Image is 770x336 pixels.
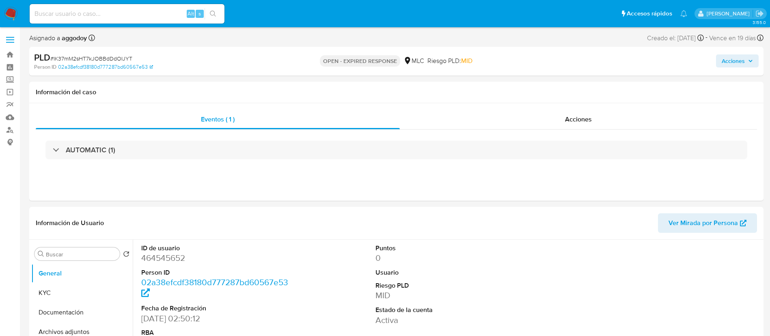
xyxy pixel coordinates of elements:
span: - [705,33,707,43]
b: PLD [34,51,50,64]
h1: Información de Usuario [36,219,104,227]
p: agustina.godoy@mercadolibre.com [707,10,753,17]
dd: 0 [375,252,524,264]
dt: Estado de la cuenta [375,306,524,314]
dt: Person ID [141,268,289,277]
dt: Puntos [375,244,524,253]
dd: 464545652 [141,252,289,264]
button: search-icon [205,8,221,20]
button: Ver Mirada por Persona [658,213,757,233]
input: Buscar [46,251,116,258]
dt: Fecha de Registración [141,304,289,313]
span: s [198,10,201,17]
button: Volver al orden por defecto [123,251,129,260]
button: Buscar [38,251,44,257]
dd: MID [375,290,524,301]
b: Person ID [34,63,56,71]
span: Eventos ( 1 ) [201,115,235,124]
h1: Información del caso [36,88,757,96]
dt: ID de usuario [141,244,289,253]
span: # IK37mM2sHT7kJOBBdDdOIJYT [50,54,132,63]
button: Acciones [716,54,759,67]
span: Acciones [722,54,745,67]
h3: AUTOMATIC (1) [66,145,115,154]
span: Acciones [565,115,592,124]
a: 02a38efcdf38180d777287bd60567e53 [58,63,153,71]
dd: [DATE] 02:50:12 [141,313,289,324]
a: Salir [755,9,764,18]
span: Asignado a [29,34,87,43]
p: OPEN - EXPIRED RESPONSE [320,55,400,67]
div: Creado el: [DATE] [647,33,704,43]
button: Documentación [31,303,133,322]
b: aggodoy [60,33,87,43]
span: MID [461,56,472,65]
span: Alt [188,10,194,17]
button: KYC [31,283,133,303]
div: MLC [403,56,424,65]
a: Notificaciones [680,10,687,17]
a: 02a38efcdf38180d777287bd60567e53 [141,276,288,299]
button: General [31,264,133,283]
span: Vence en 19 días [709,34,756,43]
span: Riesgo PLD: [427,56,472,65]
input: Buscar usuario o caso... [30,9,224,19]
span: Ver Mirada por Persona [669,213,738,233]
dt: Riesgo PLD [375,281,524,290]
dt: Usuario [375,268,524,277]
dd: Activa [375,314,524,326]
span: Accesos rápidos [627,9,672,18]
div: AUTOMATIC (1) [45,141,747,159]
